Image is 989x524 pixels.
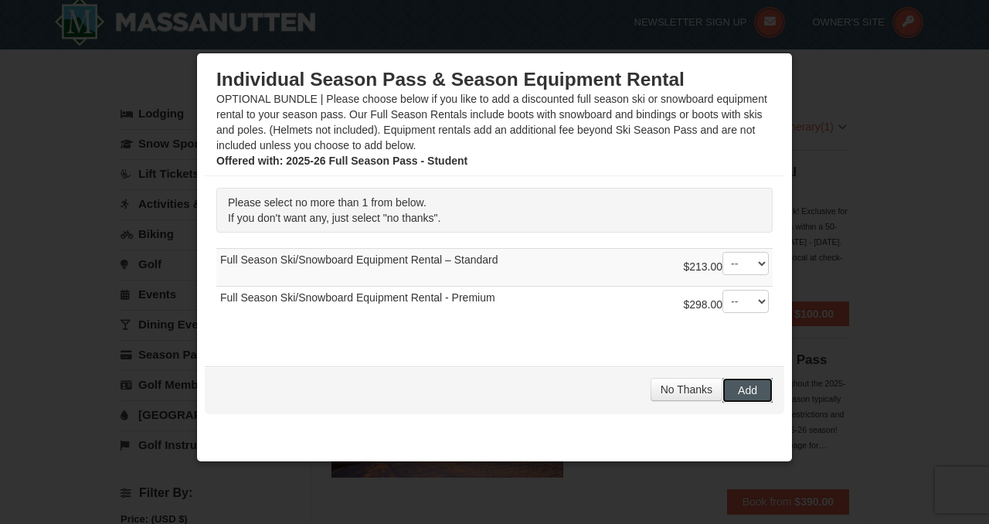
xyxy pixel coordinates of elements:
span: Offered with [216,155,280,167]
span: If you don't want any, just select "no thanks". [228,212,440,224]
div: $298.00 [683,290,769,321]
span: No Thanks [661,383,712,396]
td: Full Season Ski/Snowboard Equipment Rental - Premium [216,286,773,324]
strong: : 2025-26 Full Season Pass - Student [216,155,467,167]
span: Please select no more than 1 from below. [228,196,427,209]
span: Add [738,384,757,396]
div: OPTIONAL BUNDLE | Please choose below if you like to add a discounted full season ski or snowboar... [216,68,773,168]
button: No Thanks [651,378,722,401]
button: Add [722,378,773,403]
h3: Individual Season Pass & Season Equipment Rental [216,68,773,91]
td: Full Season Ski/Snowboard Equipment Rental – Standard [216,248,773,286]
div: $213.00 [683,252,769,283]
